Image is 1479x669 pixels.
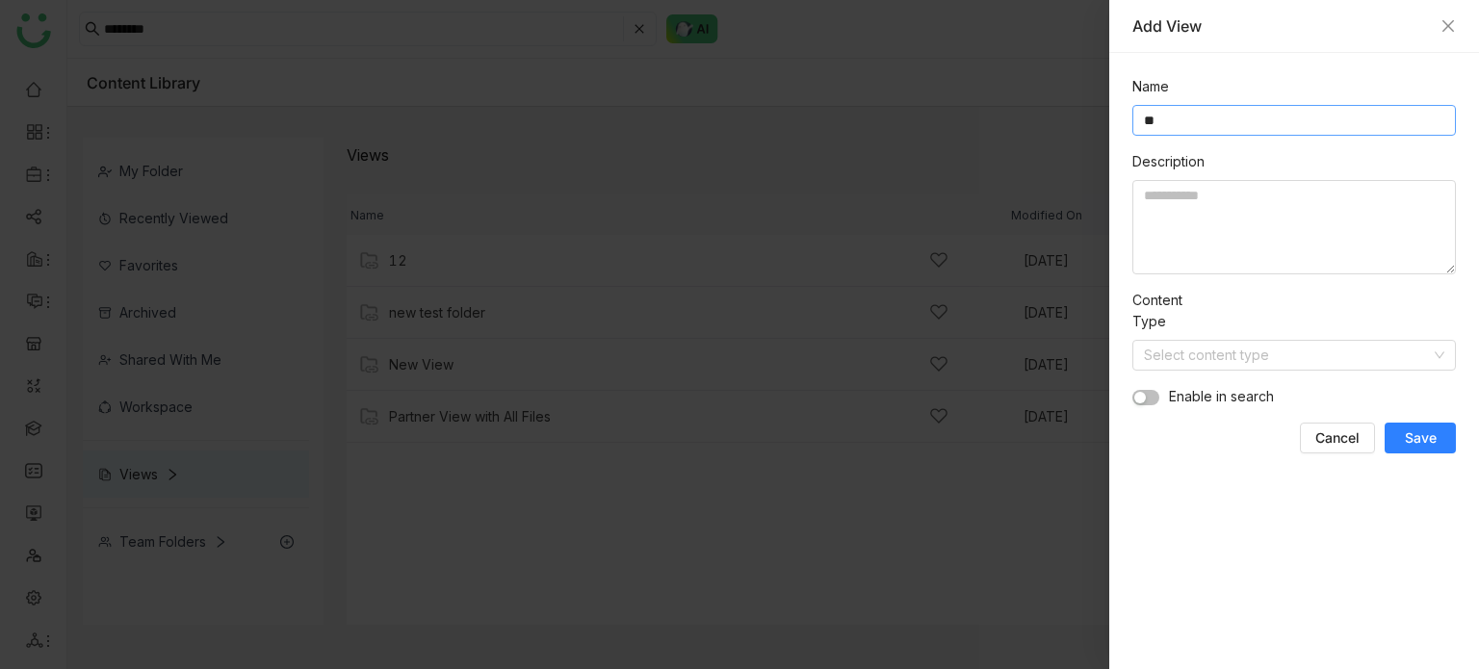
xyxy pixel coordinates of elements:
label: Content Type [1132,290,1213,332]
span: Save [1405,428,1437,448]
button: Close [1440,18,1456,34]
label: Description [1132,151,1205,172]
span: Cancel [1315,428,1360,448]
div: Add View [1132,15,1431,37]
button: Cancel [1300,423,1375,453]
label: Name [1132,76,1169,97]
span: Enable in search [1169,386,1274,407]
button: Save [1385,423,1456,453]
